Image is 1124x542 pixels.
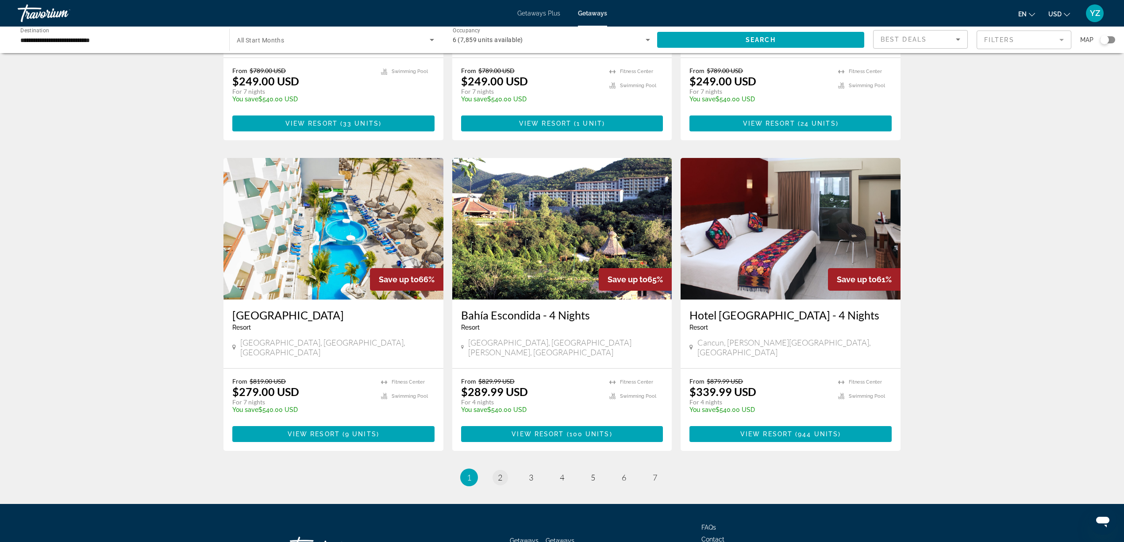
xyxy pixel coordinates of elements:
p: $540.00 USD [461,406,601,413]
span: Swimming Pool [392,393,428,399]
span: ( ) [571,120,605,127]
img: 0172E01X.jpg [452,158,672,300]
span: View Resort [743,120,795,127]
p: $289.99 USD [461,385,528,398]
span: 33 units [343,120,379,127]
span: $829.99 USD [478,377,515,385]
span: Destination [20,27,49,33]
div: 66% [370,268,443,291]
span: Save up to [379,275,419,284]
span: 7 [653,473,657,482]
h3: Hotel [GEOGRAPHIC_DATA] - 4 Nights [689,308,892,322]
span: Save up to [608,275,647,284]
button: Filter [977,30,1071,50]
mat-select: Sort by [881,34,960,45]
span: Resort [461,324,480,331]
span: From [689,67,704,74]
span: You save [461,96,487,103]
span: From [461,377,476,385]
span: You save [461,406,487,413]
p: For 7 nights [232,88,372,96]
button: User Menu [1083,4,1106,23]
button: View Resort(9 units) [232,426,435,442]
span: 4 [560,473,564,482]
span: 2 [498,473,502,482]
a: Bahía Escondida - 4 Nights [461,308,663,322]
span: ( ) [795,120,839,127]
span: View Resort [285,120,338,127]
span: 100 units [570,431,610,438]
span: $789.00 USD [250,67,286,74]
button: View Resort(100 units) [461,426,663,442]
span: 5 [591,473,595,482]
span: $789.00 USD [478,67,515,74]
p: $279.00 USD [232,385,299,398]
span: 1 [467,473,471,482]
button: View Resort(1 unit) [461,115,663,131]
span: You save [689,96,716,103]
a: Getaways Plus [517,10,560,17]
span: Resort [689,324,708,331]
span: $789.00 USD [707,67,743,74]
p: $540.00 USD [461,96,601,103]
span: ( ) [340,431,379,438]
span: Fitness Center [620,69,653,74]
a: FAQs [701,524,716,531]
span: Swimming Pool [849,393,885,399]
span: en [1018,11,1027,18]
span: From [232,377,247,385]
button: Change currency [1048,8,1070,20]
button: Search [657,32,864,48]
span: $879.99 USD [707,377,743,385]
span: Best Deals [881,36,927,43]
span: YZ [1090,9,1100,18]
span: View Resort [740,431,793,438]
button: View Resort(24 units) [689,115,892,131]
span: Fitness Center [620,379,653,385]
span: 1 unit [577,120,602,127]
span: 9 units [345,431,377,438]
div: 65% [599,268,672,291]
button: View Resort(944 units) [689,426,892,442]
img: DY40I01X.jpg [681,158,901,300]
span: Fitness Center [849,379,882,385]
span: $819.00 USD [250,377,286,385]
a: Getaways [578,10,607,17]
span: ( ) [564,431,612,438]
span: Cancun, [PERSON_NAME][GEOGRAPHIC_DATA], [GEOGRAPHIC_DATA] [697,338,892,357]
span: [GEOGRAPHIC_DATA], [GEOGRAPHIC_DATA][PERSON_NAME], [GEOGRAPHIC_DATA] [468,338,663,357]
span: You save [232,96,258,103]
span: Occupancy [453,27,481,34]
span: Resort [232,324,251,331]
span: 6 [622,473,626,482]
span: You save [689,406,716,413]
div: 61% [828,268,901,291]
span: View Resort [288,431,340,438]
span: [GEOGRAPHIC_DATA], [GEOGRAPHIC_DATA], [GEOGRAPHIC_DATA] [240,338,435,357]
p: $540.00 USD [232,96,372,103]
span: 944 units [798,431,838,438]
span: Search [746,36,776,43]
p: For 4 nights [689,398,829,406]
span: Swimming Pool [620,83,656,88]
span: 3 [529,473,533,482]
span: Swimming Pool [620,393,656,399]
span: Save up to [837,275,877,284]
span: You save [232,406,258,413]
p: $249.00 USD [689,74,756,88]
p: For 7 nights [689,88,829,96]
a: [GEOGRAPHIC_DATA] [232,308,435,322]
p: For 7 nights [461,88,601,96]
span: View Resort [512,431,564,438]
span: From [232,67,247,74]
span: From [689,377,704,385]
span: All Start Months [237,37,284,44]
p: $249.00 USD [232,74,299,88]
a: View Resort(33 units) [232,115,435,131]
